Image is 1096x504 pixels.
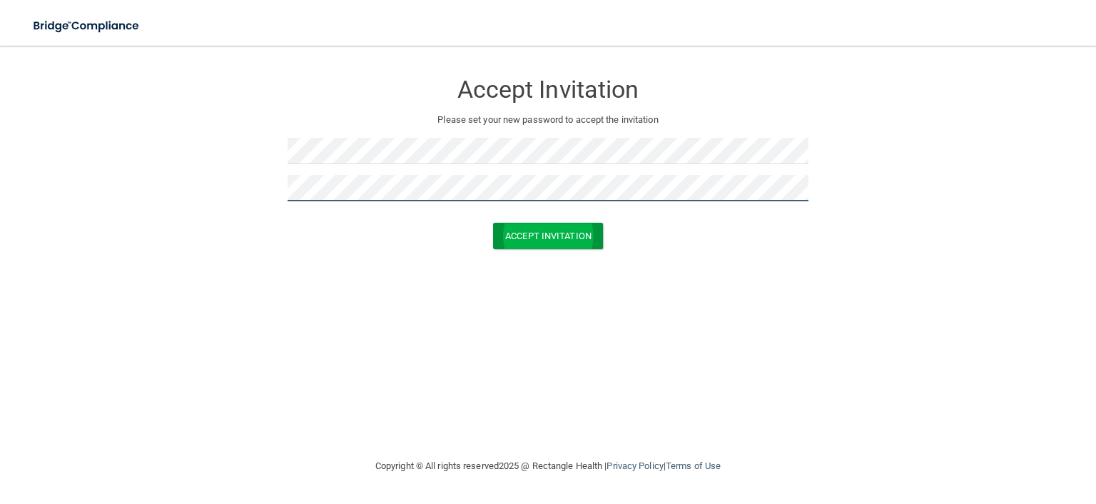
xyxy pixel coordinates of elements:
[298,111,798,128] p: Please set your new password to accept the invitation
[666,460,721,471] a: Terms of Use
[21,11,153,41] img: bridge_compliance_login_screen.278c3ca4.svg
[288,76,808,103] h3: Accept Invitation
[493,223,603,249] button: Accept Invitation
[607,460,663,471] a: Privacy Policy
[288,443,808,489] div: Copyright © All rights reserved 2025 @ Rectangle Health | |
